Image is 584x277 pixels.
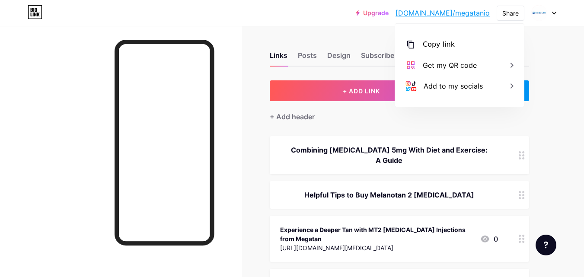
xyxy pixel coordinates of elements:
[270,111,315,122] div: + Add header
[502,9,519,18] div: Share
[280,145,498,166] div: Combining [MEDICAL_DATA] 5mg With Diet and Exercise: A Guide
[423,39,455,50] div: Copy link
[424,81,483,91] div: Add to my socials
[270,80,453,101] button: + ADD LINK
[356,10,389,16] a: Upgrade
[361,50,413,66] div: Subscribers
[298,50,317,66] div: Posts
[343,87,380,95] span: + ADD LINK
[280,225,473,243] div: Experience a Deeper Tan with MT2 [MEDICAL_DATA] Injections from Megatan
[280,243,473,252] div: [URL][DOMAIN_NAME][MEDICAL_DATA]
[327,50,351,66] div: Design
[396,8,490,18] a: [DOMAIN_NAME]/megatanio
[270,50,287,66] div: Links
[480,234,498,244] div: 0
[423,60,477,70] div: Get my QR code
[531,5,547,21] img: Megatan
[280,190,498,200] div: Helpful Tips to Buy Melanotan 2 [MEDICAL_DATA]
